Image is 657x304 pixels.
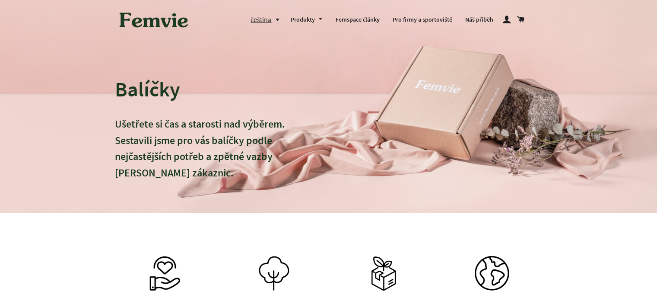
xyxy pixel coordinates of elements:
img: Femvie [115,6,193,33]
a: Produkty [284,9,329,31]
h2: Balíčky [115,76,308,102]
a: Náš příběh [459,9,500,31]
button: čeština [251,14,284,26]
p: Ušetřete si čas a starosti nad výběrem. Sestavili jsme pro vás balíčky podle nejčastějších potřeb... [115,116,308,197]
a: Femspace články [329,9,386,31]
a: Pro firmy a sportoviště [386,9,459,31]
